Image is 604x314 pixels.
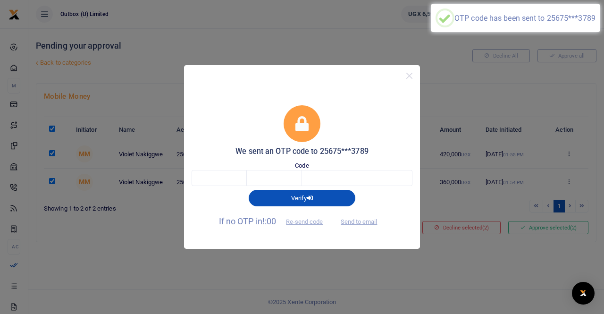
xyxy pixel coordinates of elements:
button: Close [403,69,416,83]
h5: We sent an OTP code to 25675***3789 [192,147,412,156]
div: OTP code has been sent to 25675***3789 [454,14,596,23]
span: !:00 [262,216,276,226]
span: If no OTP in [219,216,331,226]
div: Open Intercom Messenger [572,282,595,305]
button: Verify [249,190,355,206]
label: Code [295,161,309,170]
